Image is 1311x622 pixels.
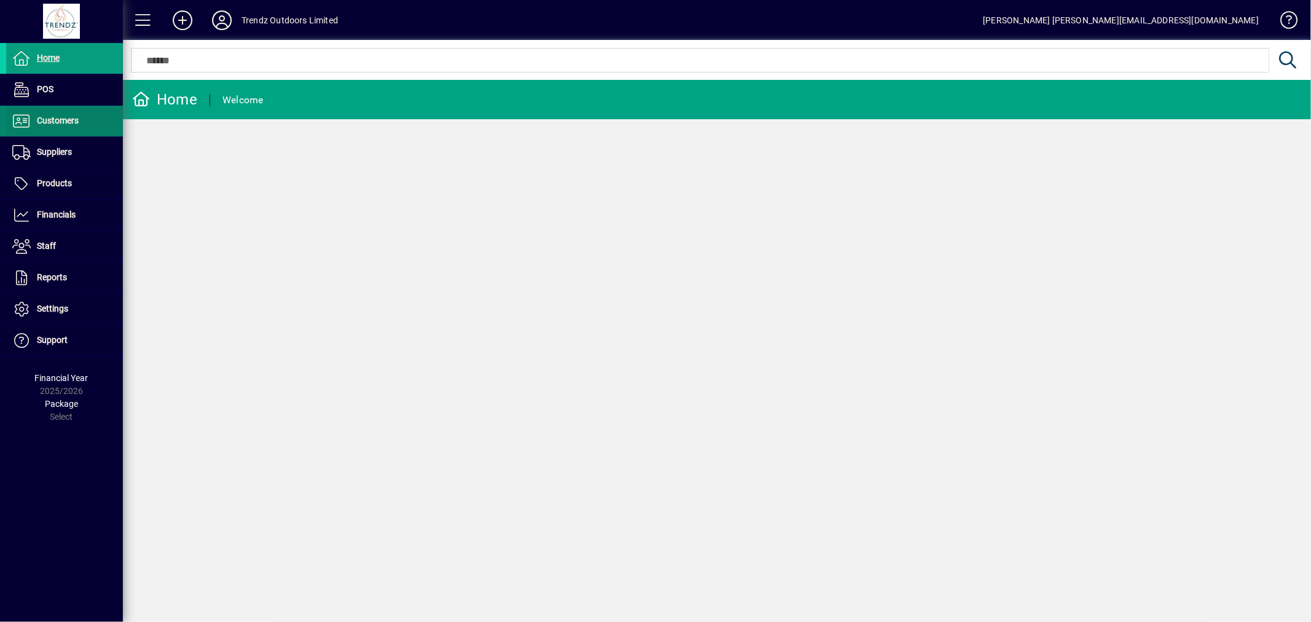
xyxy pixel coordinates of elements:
a: Knowledge Base [1271,2,1296,42]
a: Financials [6,200,123,230]
span: Support [37,335,68,345]
span: Products [37,178,72,188]
span: Staff [37,241,56,251]
span: Package [45,399,78,409]
span: Reports [37,272,67,282]
span: POS [37,84,53,94]
div: Trendz Outdoors Limited [242,10,338,30]
div: Welcome [222,90,264,110]
a: Staff [6,231,123,262]
span: Settings [37,304,68,313]
button: Add [163,9,202,31]
a: Suppliers [6,137,123,168]
a: Products [6,168,123,199]
a: POS [6,74,123,105]
span: Financial Year [35,373,89,383]
a: Settings [6,294,123,325]
div: Home [132,90,197,109]
a: Support [6,325,123,356]
a: Customers [6,106,123,136]
span: Suppliers [37,147,72,157]
div: [PERSON_NAME] [PERSON_NAME][EMAIL_ADDRESS][DOMAIN_NAME] [983,10,1259,30]
a: Reports [6,262,123,293]
span: Customers [37,116,79,125]
span: Financials [37,210,76,219]
span: Home [37,53,60,63]
button: Profile [202,9,242,31]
